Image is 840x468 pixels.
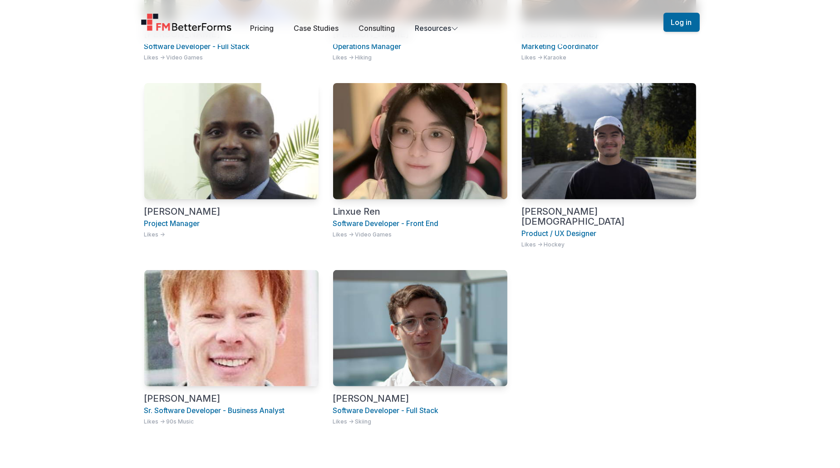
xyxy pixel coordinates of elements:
p: Likes -> Video Games [144,54,319,61]
a: Consulting [359,24,395,33]
h3: [PERSON_NAME] [144,394,319,404]
p: Likes -> Hockey [522,241,696,248]
p: Marketing Coordinator [522,41,696,52]
a: Pricing [250,24,274,33]
h3: [PERSON_NAME] [333,394,507,404]
p: Software Developer - Front End [333,218,507,229]
p: Product / UX Designer [522,228,696,239]
p: Project Manager [144,218,319,229]
a: Case Studies [294,24,339,33]
h3: Linxue Ren [333,207,507,217]
p: Likes -> 90s Music [144,418,319,425]
p: Operations Manager [333,41,507,52]
a: Home [141,13,232,31]
p: Likes -> Skiing [333,418,507,425]
p: Software Developer - Full Stack [333,405,507,416]
p: Likes -> [144,231,319,238]
h3: [PERSON_NAME] [DEMOGRAPHIC_DATA] [522,207,696,227]
button: Resources [415,23,458,34]
h3: [PERSON_NAME] [144,207,319,217]
button: Log in [663,13,700,32]
p: Sr. Software Developer - Business Analyst [144,405,319,416]
p: Likes -> Hiking [333,54,507,61]
p: Likes -> Karaoke [522,54,696,61]
nav: Global [130,11,711,34]
p: Software Developer - Full Stack [144,41,319,52]
p: Likes -> Video Games [333,231,507,238]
